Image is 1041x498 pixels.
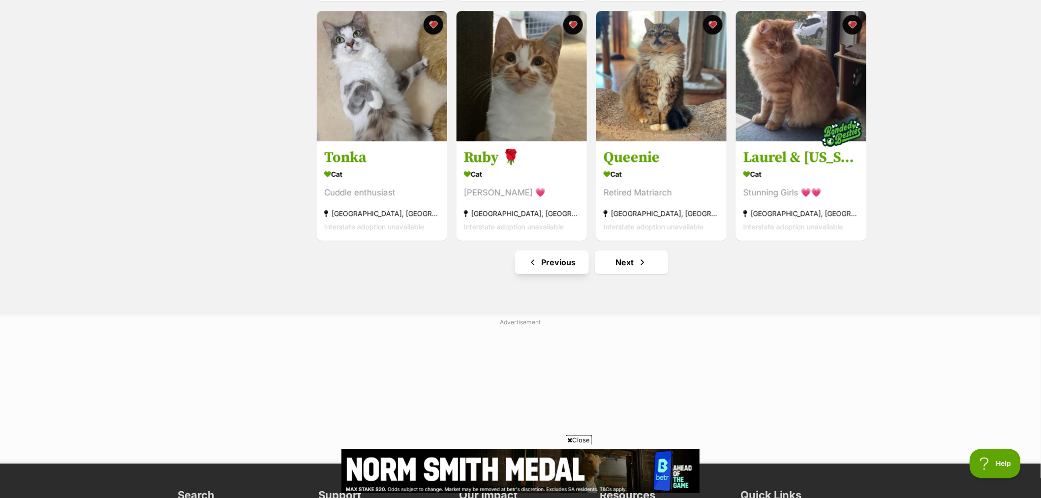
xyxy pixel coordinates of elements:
a: Ruby 🌹 Cat [PERSON_NAME] 💗 [GEOGRAPHIC_DATA], [GEOGRAPHIC_DATA] Interstate adoption unavailable f... [457,141,587,241]
img: Laurel & Montana 🌸🌸 [736,11,866,141]
button: favourite [424,15,443,34]
div: Cat [604,167,719,181]
div: Cat [324,167,440,181]
div: [GEOGRAPHIC_DATA], [GEOGRAPHIC_DATA] [743,207,859,220]
div: Cuddle enthusiast [324,186,440,199]
a: Queenie Cat Retired Matriarch [GEOGRAPHIC_DATA], [GEOGRAPHIC_DATA] Interstate adoption unavailabl... [596,141,727,241]
a: Laurel & [US_STATE] 🌸🌸 Cat Stunning Girls 💗💗 [GEOGRAPHIC_DATA], [GEOGRAPHIC_DATA] Interstate adop... [736,141,866,241]
div: Cat [743,167,859,181]
div: Cat [464,167,580,181]
div: [GEOGRAPHIC_DATA], [GEOGRAPHIC_DATA] [604,207,719,220]
img: bonded besties [817,108,866,157]
div: Stunning Girls 💗💗 [743,186,859,199]
span: Interstate adoption unavailable [464,222,564,231]
div: Retired Matriarch [604,186,719,199]
span: Interstate adoption unavailable [324,222,424,231]
img: Tonka [317,11,447,141]
iframe: Advertisement [341,449,700,493]
div: [PERSON_NAME] 💗 [464,186,580,199]
h3: Tonka [324,148,440,167]
iframe: Advertisement [282,331,759,454]
a: Next page [595,250,669,274]
img: Queenie [596,11,727,141]
img: Ruby 🌹 [457,11,587,141]
a: Previous page [515,250,589,274]
h3: Queenie [604,148,719,167]
span: Interstate adoption unavailable [604,222,704,231]
button: favourite [703,15,723,34]
h3: Laurel & [US_STATE] 🌸🌸 [743,148,859,167]
iframe: Help Scout Beacon - Open [970,449,1021,478]
button: favourite [563,15,583,34]
span: Interstate adoption unavailable [743,222,843,231]
nav: Pagination [316,250,867,274]
div: [GEOGRAPHIC_DATA], [GEOGRAPHIC_DATA] [464,207,580,220]
div: [GEOGRAPHIC_DATA], [GEOGRAPHIC_DATA] [324,207,440,220]
a: Tonka Cat Cuddle enthusiast [GEOGRAPHIC_DATA], [GEOGRAPHIC_DATA] Interstate adoption unavailable ... [317,141,447,241]
h3: Ruby 🌹 [464,148,580,167]
button: favourite [843,15,862,34]
span: Close [566,435,592,445]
